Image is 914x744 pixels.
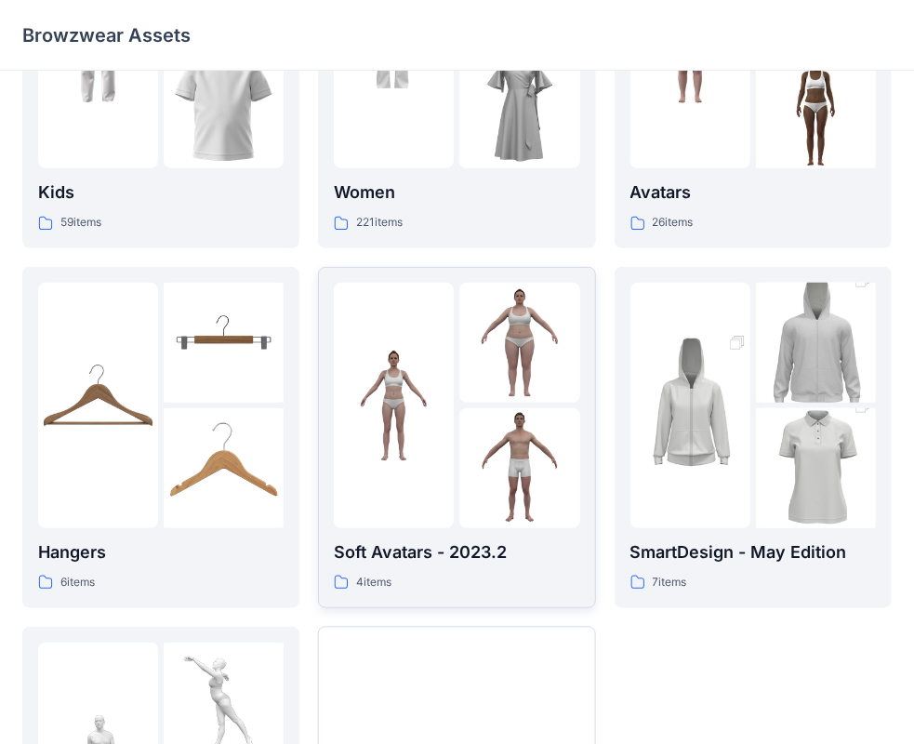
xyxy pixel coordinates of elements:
img: folder 3 [459,48,579,168]
img: folder 1 [334,345,454,465]
p: Browzwear Assets [22,22,191,48]
p: Kids [38,179,284,206]
a: folder 1folder 2folder 3Hangers6items [22,267,299,608]
img: folder 2 [164,283,284,403]
p: 4 items [356,573,391,592]
img: folder 1 [630,315,750,496]
p: 6 items [60,573,95,592]
img: folder 3 [756,48,876,168]
p: SmartDesign - May Edition [630,539,876,565]
img: folder 3 [459,408,579,528]
img: folder 2 [756,253,876,433]
p: 26 items [653,213,694,232]
p: 7 items [653,573,687,592]
a: folder 1folder 2folder 3SmartDesign - May Edition7items [615,267,892,608]
a: folder 1folder 2folder 3Soft Avatars - 2023.24items [318,267,595,608]
p: 221 items [356,213,403,232]
p: 59 items [60,213,101,232]
p: Women [334,179,579,206]
p: Avatars [630,179,876,206]
img: folder 3 [756,379,876,559]
img: folder 1 [38,345,158,465]
img: folder 2 [459,283,579,403]
img: folder 3 [164,48,284,168]
p: Hangers [38,539,284,565]
img: folder 3 [164,408,284,528]
p: Soft Avatars - 2023.2 [334,539,579,565]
